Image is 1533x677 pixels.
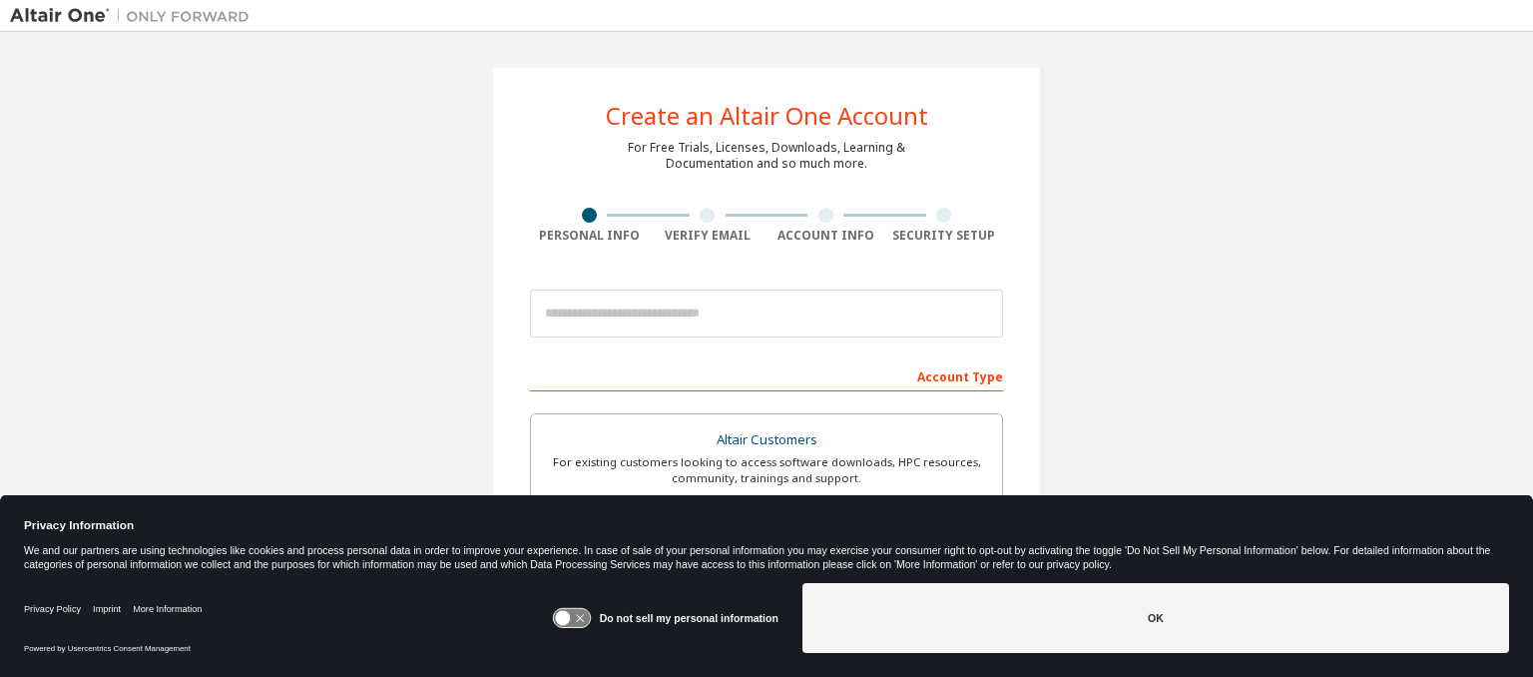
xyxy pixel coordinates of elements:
div: Altair Customers [543,426,990,454]
div: Create an Altair One Account [606,104,928,128]
div: For existing customers looking to access software downloads, HPC resources, community, trainings ... [543,454,990,486]
div: Account Info [766,228,885,244]
div: For Free Trials, Licenses, Downloads, Learning & Documentation and so much more. [628,140,905,172]
div: Security Setup [885,228,1004,244]
div: Verify Email [649,228,767,244]
div: Account Type [530,359,1003,391]
div: Personal Info [530,228,649,244]
img: Altair One [10,6,259,26]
